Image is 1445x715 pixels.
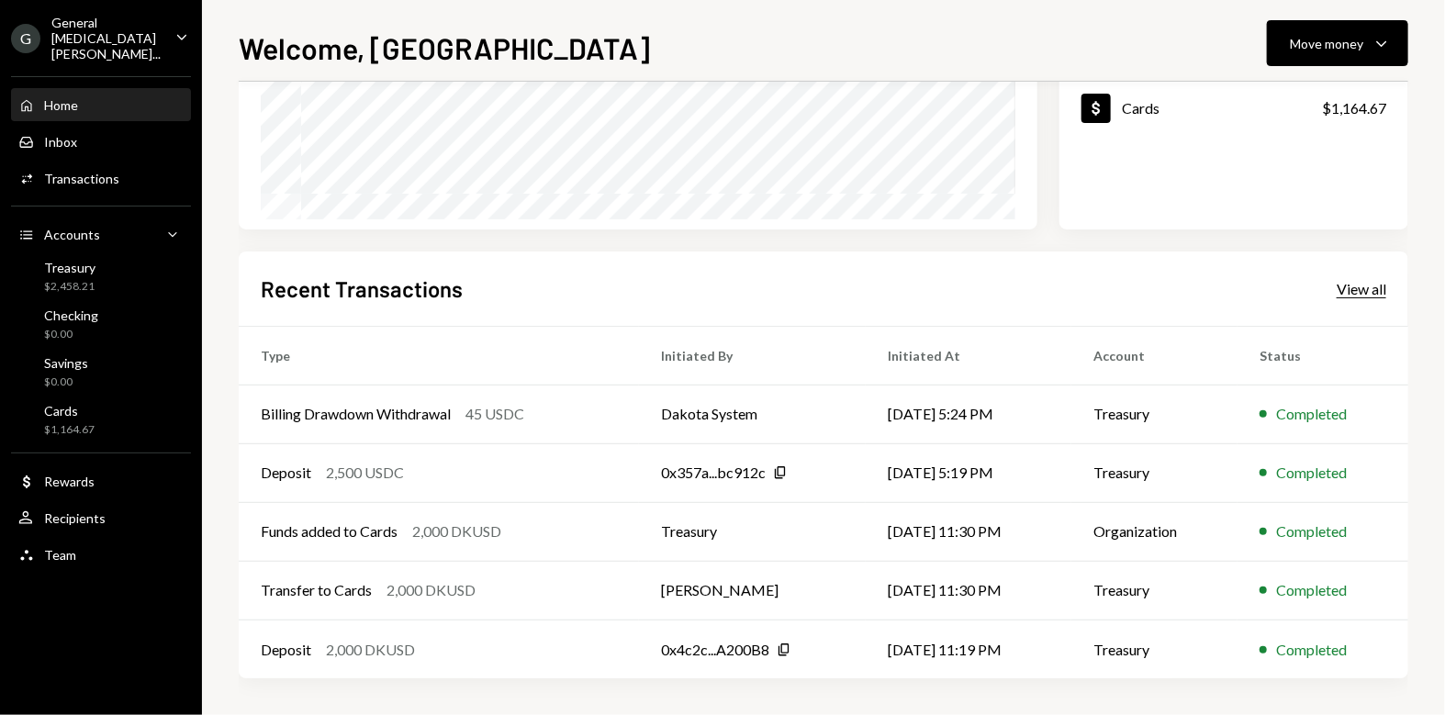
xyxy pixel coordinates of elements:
[44,307,98,323] div: Checking
[1059,77,1408,139] a: Cards$1,164.67
[1337,280,1386,298] div: View all
[261,520,398,542] div: Funds added to Cards
[1071,561,1238,620] td: Treasury
[11,162,191,195] a: Transactions
[11,538,191,571] a: Team
[51,15,161,61] div: General [MEDICAL_DATA][PERSON_NAME]...
[44,422,95,438] div: $1,164.67
[412,520,501,542] div: 2,000 DKUSD
[1071,620,1238,678] td: Treasury
[866,502,1071,561] td: [DATE] 11:30 PM
[1071,385,1238,443] td: Treasury
[44,171,119,186] div: Transactions
[44,279,95,295] div: $2,458.21
[1276,520,1347,542] div: Completed
[1276,639,1347,661] div: Completed
[44,474,95,489] div: Rewards
[11,254,191,298] a: Treasury$2,458.21
[11,350,191,394] a: Savings$0.00
[11,218,191,251] a: Accounts
[44,403,95,419] div: Cards
[1276,579,1347,601] div: Completed
[639,326,866,385] th: Initiated By
[44,355,88,371] div: Savings
[11,501,191,534] a: Recipients
[866,620,1071,678] td: [DATE] 11:19 PM
[261,403,451,425] div: Billing Drawdown Withdrawal
[866,385,1071,443] td: [DATE] 5:24 PM
[386,579,476,601] div: 2,000 DKUSD
[11,464,191,497] a: Rewards
[239,326,639,385] th: Type
[11,302,191,346] a: Checking$0.00
[1071,443,1238,502] td: Treasury
[1276,462,1347,484] div: Completed
[326,462,404,484] div: 2,500 USDC
[639,561,866,620] td: [PERSON_NAME]
[1071,326,1238,385] th: Account
[866,561,1071,620] td: [DATE] 11:30 PM
[44,227,100,242] div: Accounts
[465,403,524,425] div: 45 USDC
[44,374,88,390] div: $0.00
[1322,97,1386,119] div: $1,164.67
[661,639,769,661] div: 0x4c2c...A200B8
[261,274,463,304] h2: Recent Transactions
[866,326,1071,385] th: Initiated At
[1276,403,1347,425] div: Completed
[44,260,95,275] div: Treasury
[44,510,106,526] div: Recipients
[44,97,78,113] div: Home
[1290,34,1363,53] div: Move money
[1267,20,1408,66] button: Move money
[661,462,766,484] div: 0x357a...bc912c
[44,327,98,342] div: $0.00
[11,125,191,158] a: Inbox
[326,639,415,661] div: 2,000 DKUSD
[11,88,191,121] a: Home
[239,29,650,66] h1: Welcome, [GEOGRAPHIC_DATA]
[1122,99,1159,117] div: Cards
[11,397,191,441] a: Cards$1,164.67
[1071,502,1238,561] td: Organization
[44,547,76,563] div: Team
[639,385,866,443] td: Dakota System
[1238,326,1408,385] th: Status
[44,134,77,150] div: Inbox
[1337,278,1386,298] a: View all
[866,443,1071,502] td: [DATE] 5:19 PM
[639,502,866,561] td: Treasury
[261,639,311,661] div: Deposit
[261,579,372,601] div: Transfer to Cards
[261,462,311,484] div: Deposit
[11,24,40,53] div: G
